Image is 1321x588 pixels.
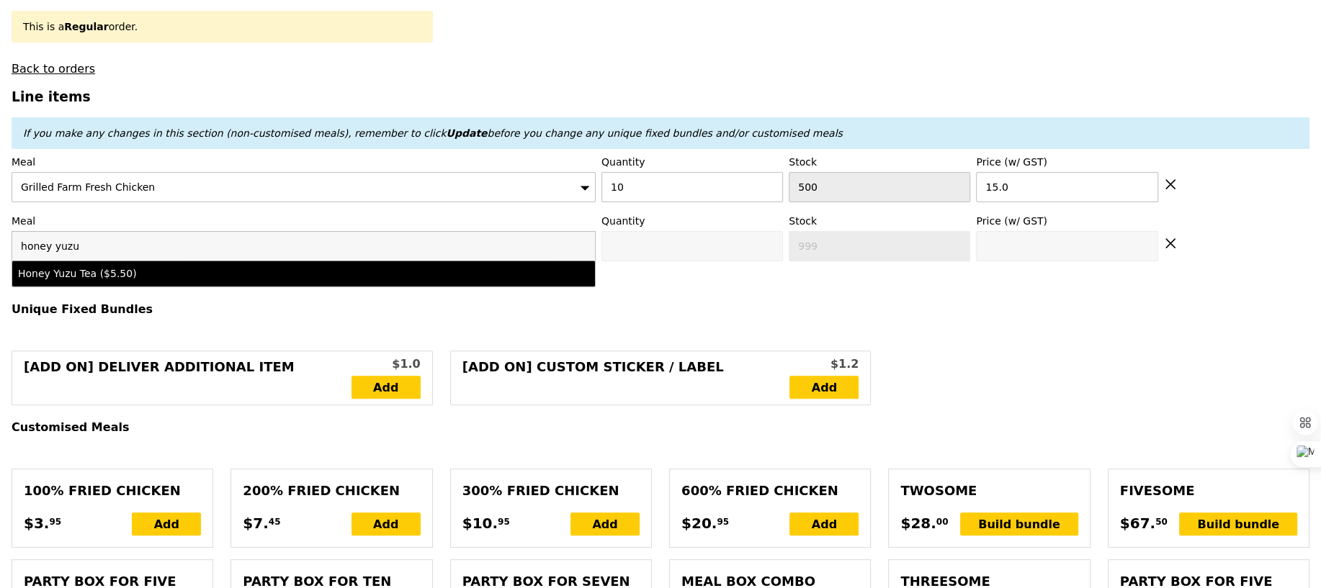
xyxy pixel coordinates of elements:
label: Price (w/ GST) [976,214,1157,228]
h4: Customised Meals [12,420,1309,434]
span: $10. [462,512,498,534]
label: Quantity [601,155,783,169]
label: Price (w/ GST) [976,155,1157,169]
b: Update [446,127,487,139]
a: Back to orders [12,62,95,76]
div: Add [570,512,640,535]
label: Stock [789,155,970,169]
div: 600% Fried Chicken [681,481,859,501]
label: Stock [789,214,970,228]
div: Twosome [900,481,1078,501]
div: 200% Fried Chicken [243,481,420,501]
div: Add [789,512,859,535]
div: Add [132,512,201,535]
span: 50 [1155,516,1168,528]
b: Regular [64,21,108,32]
span: 95 [49,516,61,528]
span: $28. [900,512,936,534]
label: Quantity [601,214,783,228]
span: Grilled Farm Fresh Chicken [21,181,155,193]
div: This is a order. [23,19,421,34]
div: Honey Yuzu Tea ($5.50) [18,266,447,281]
span: $3. [24,512,49,534]
div: 100% Fried Chicken [24,481,201,501]
span: 45 [269,516,281,528]
span: 00 [936,516,949,528]
span: $20. [681,512,717,534]
div: $1.2 [789,356,859,373]
div: [Add on] Deliver Additional Item [24,357,351,399]
div: Build bundle [1179,512,1297,535]
a: Add [789,376,859,399]
label: Meal [12,155,596,169]
div: [Add on] Custom Sticker / Label [462,357,790,399]
div: $1.0 [351,356,421,373]
span: $67. [1120,512,1155,534]
div: Build bundle [960,512,1078,535]
h4: Unique Fixed Bundles [12,302,1309,316]
div: Add [351,512,421,535]
em: If you make any changes in this section (non-customised meals), remember to click before you chan... [23,127,843,139]
div: 300% Fried Chicken [462,481,640,501]
label: Meal [12,214,596,228]
h3: Line items [12,89,1309,104]
div: Fivesome [1120,481,1297,501]
span: 95 [498,516,510,528]
span: $7. [243,512,268,534]
span: 95 [717,516,729,528]
a: Add [351,376,421,399]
